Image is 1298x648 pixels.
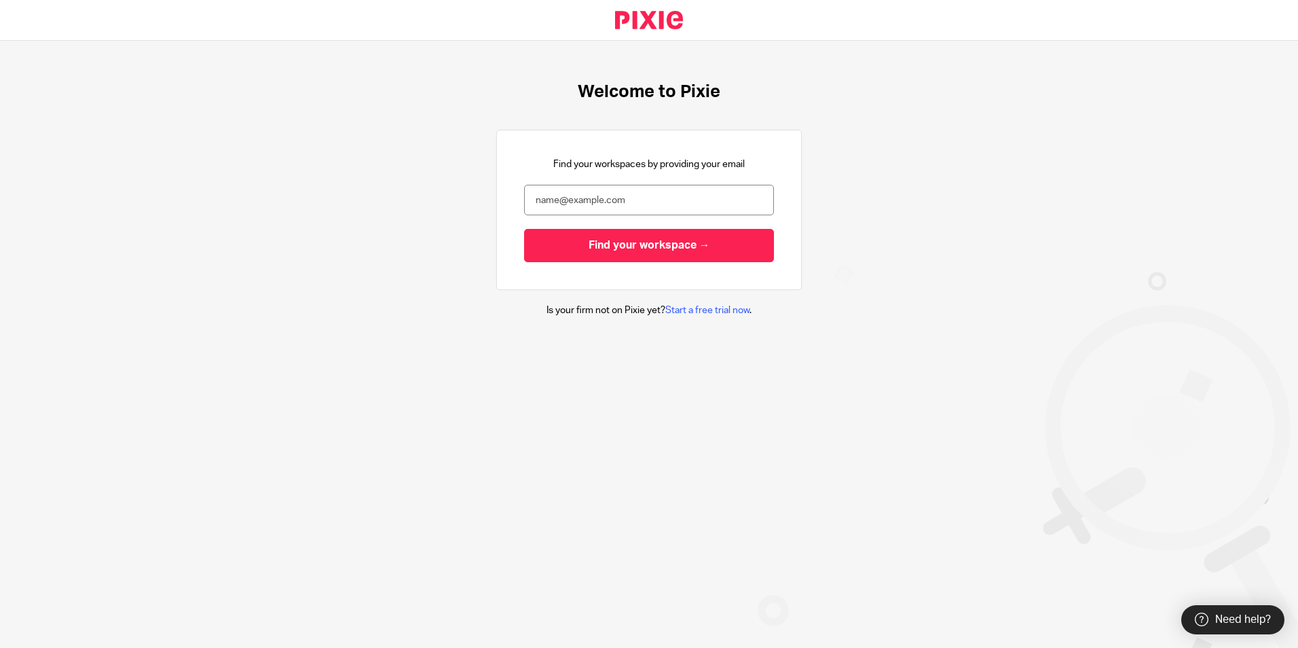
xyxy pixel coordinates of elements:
a: Start a free trial now [665,306,749,315]
p: Find your workspaces by providing your email [553,158,745,171]
p: Is your firm not on Pixie yet? . [546,304,752,317]
div: Need help? [1181,605,1284,634]
input: Find your workspace → [524,229,774,262]
h1: Welcome to Pixie [578,82,720,103]
input: name@example.com [524,185,774,215]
